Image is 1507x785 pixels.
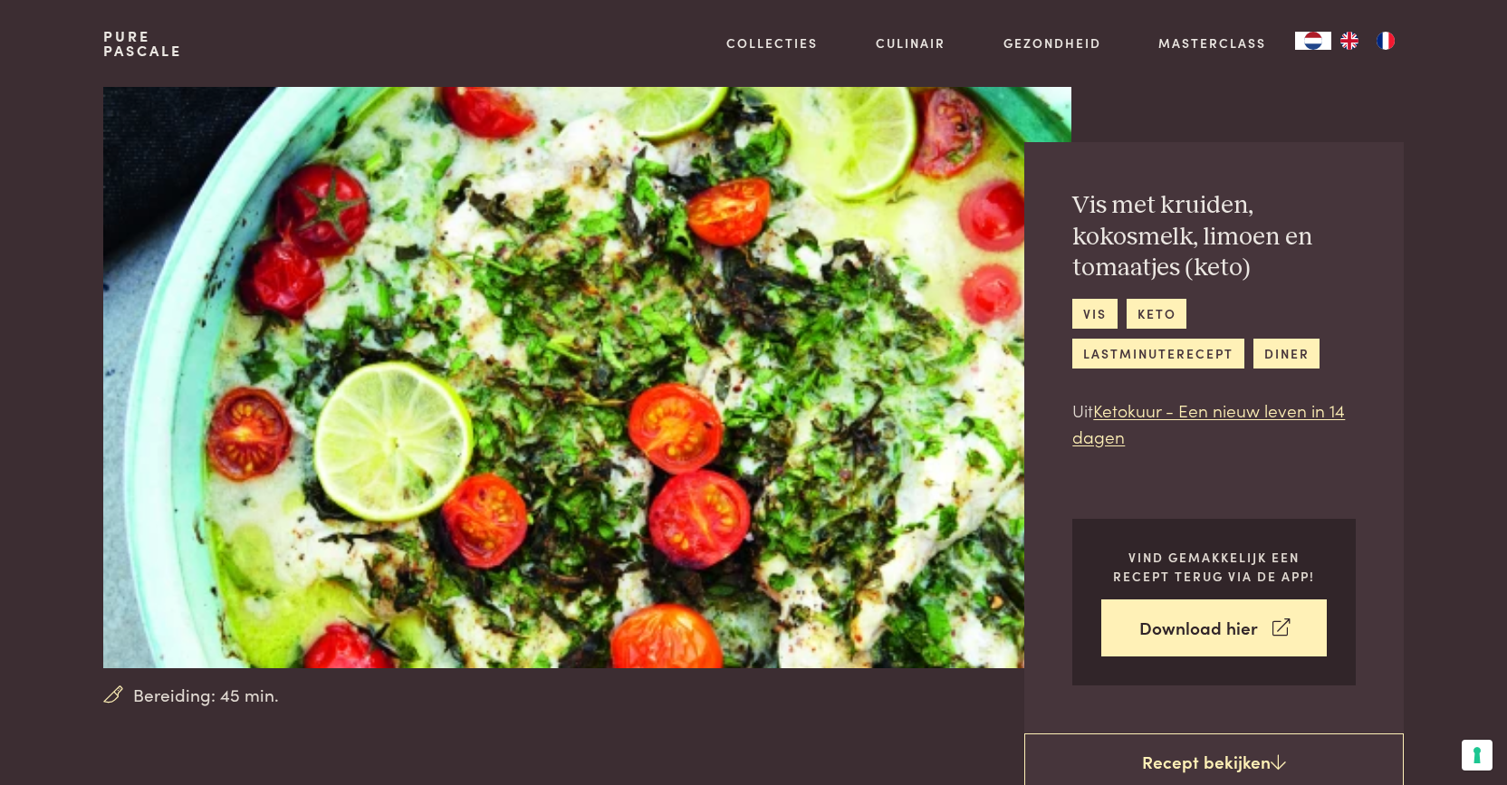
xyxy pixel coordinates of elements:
h2: Vis met kruiden, kokosmelk, limoen en tomaatjes (keto) [1072,190,1356,284]
a: PurePascale [103,29,182,58]
div: Language [1295,32,1331,50]
img: Vis met kruiden, kokosmelk, limoen en tomaatjes (keto) [103,87,1071,668]
a: Collecties [726,34,818,53]
a: Ketokuur - Een nieuw leven in 14 dagen [1072,397,1345,448]
span: Bereiding: 45 min. [133,682,279,708]
a: Culinair [876,34,945,53]
a: FR [1368,32,1404,50]
ul: Language list [1331,32,1404,50]
a: keto [1127,299,1186,329]
a: vis [1072,299,1117,329]
aside: Language selected: Nederlands [1295,32,1404,50]
a: Gezondheid [1003,34,1101,53]
a: EN [1331,32,1368,50]
button: Uw voorkeuren voor toestemming voor trackingtechnologieën [1462,740,1493,771]
p: Vind gemakkelijk een recept terug via de app! [1101,548,1327,585]
p: Uit [1072,397,1356,449]
a: Masterclass [1158,34,1266,53]
a: lastminuterecept [1072,339,1243,369]
a: Download hier [1101,599,1327,656]
a: NL [1295,32,1331,50]
a: diner [1253,339,1320,369]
